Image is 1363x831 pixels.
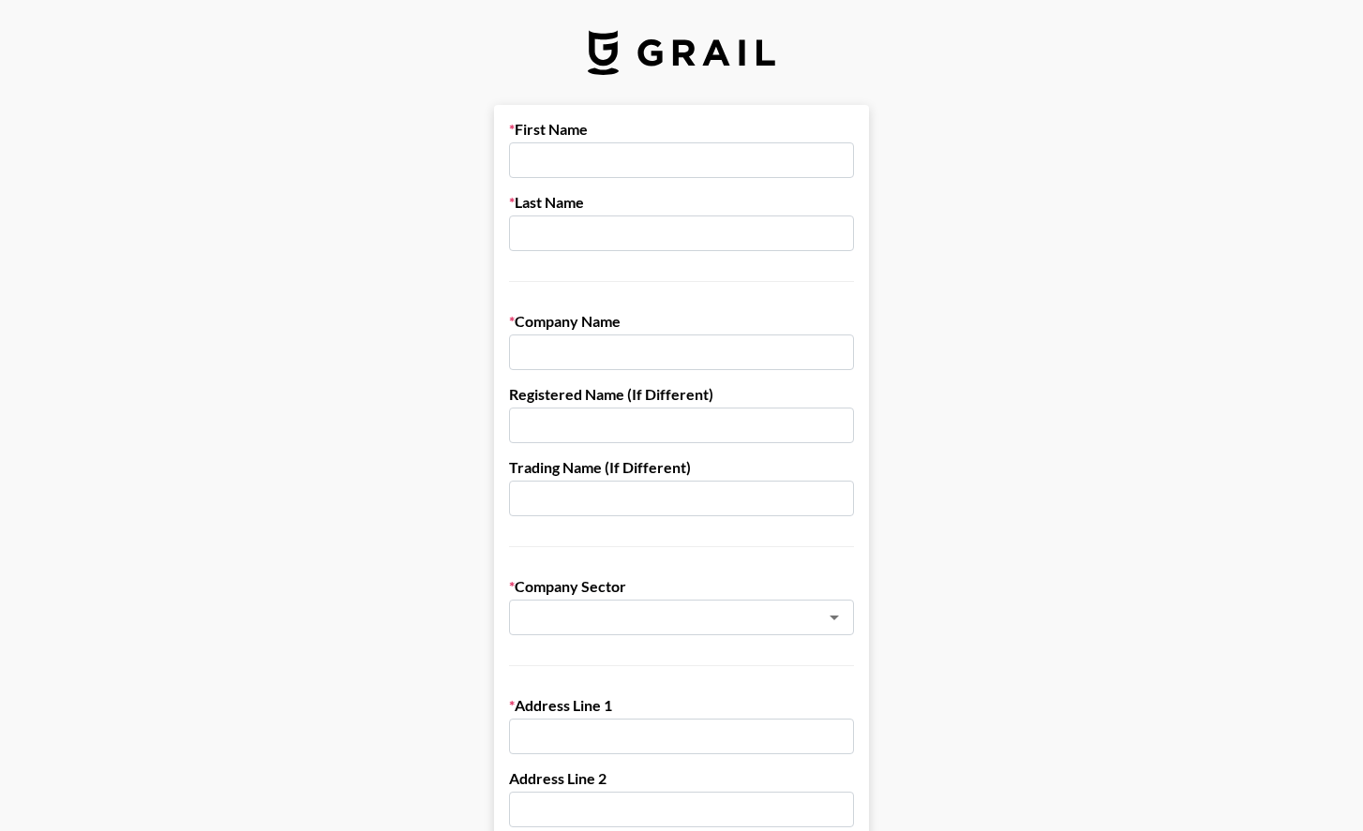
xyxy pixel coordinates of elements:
[509,458,854,477] label: Trading Name (If Different)
[509,577,854,596] label: Company Sector
[509,312,854,331] label: Company Name
[509,120,854,139] label: First Name
[588,30,775,75] img: Grail Talent Logo
[509,385,854,404] label: Registered Name (If Different)
[509,769,854,788] label: Address Line 2
[509,696,854,715] label: Address Line 1
[821,604,847,631] button: Open
[509,193,854,212] label: Last Name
